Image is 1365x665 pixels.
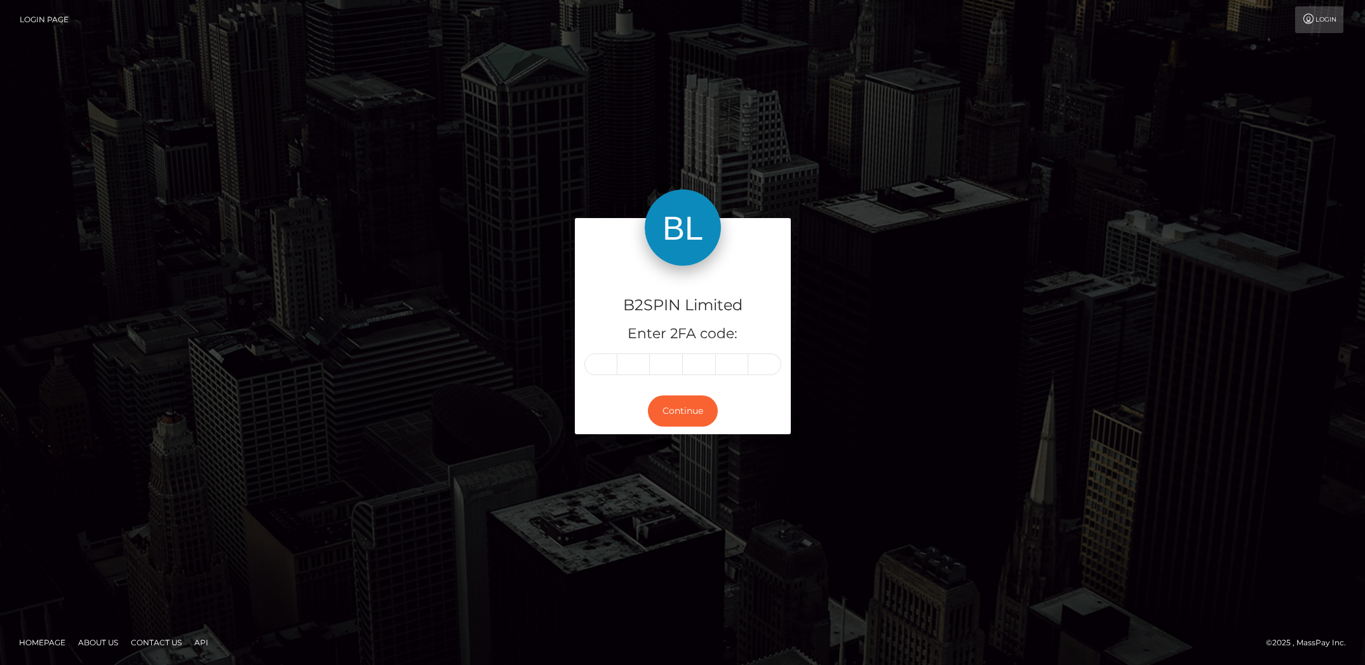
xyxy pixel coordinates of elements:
[14,633,71,652] a: Homepage
[645,189,721,266] img: B2SPIN Limited
[20,6,69,33] a: Login Page
[73,633,123,652] a: About Us
[584,324,781,344] h5: Enter 2FA code:
[1266,636,1355,650] div: © 2025 , MassPay Inc.
[1295,6,1343,33] a: Login
[189,633,213,652] a: API
[648,395,718,427] button: Continue
[126,633,187,652] a: Contact Us
[584,294,781,317] h4: B2SPIN Limited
